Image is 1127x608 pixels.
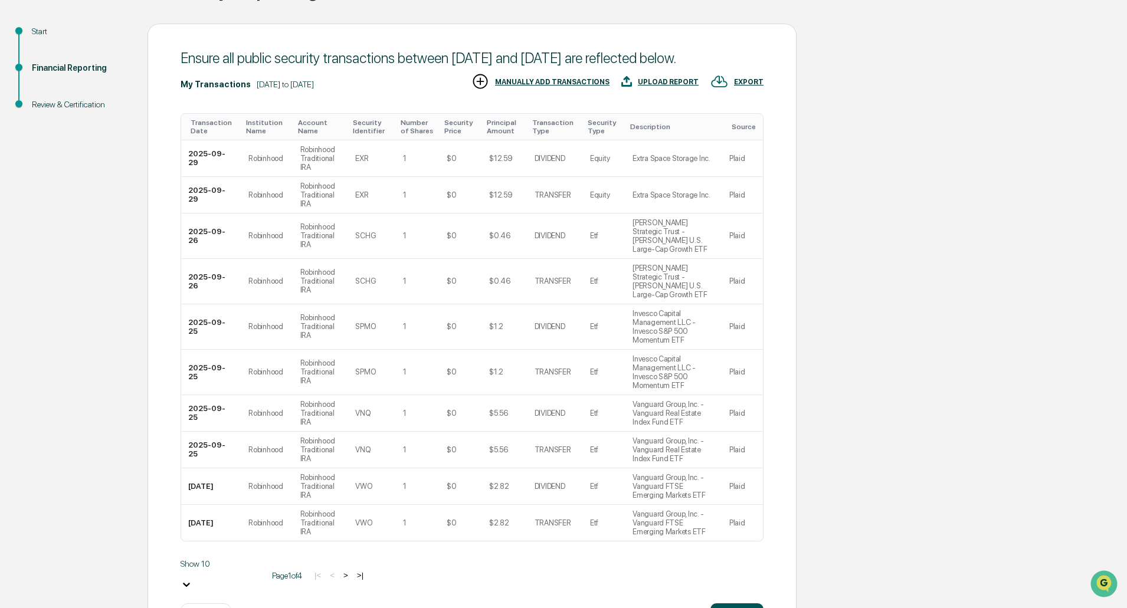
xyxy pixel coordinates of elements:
[248,445,283,454] div: Robinhood
[191,119,237,135] div: Toggle SortBy
[355,518,372,527] div: VWO
[181,140,241,177] td: 2025-09-29
[7,144,81,165] a: 🖐️Preclearance
[535,482,565,491] div: DIVIDEND
[403,322,407,331] div: 1
[40,102,149,111] div: We're available if you need us!
[590,322,598,331] div: Etf
[403,518,407,527] div: 1
[633,190,710,199] div: Extra Space Storage Inc.
[590,190,610,199] div: Equity
[590,445,598,454] div: Etf
[590,518,598,527] div: Etf
[489,154,512,163] div: $12.59
[181,50,764,67] div: Ensure all public security transactions between [DATE] and [DATE] are reflected below.
[355,277,376,285] div: SCHG
[355,409,371,418] div: VNQ
[340,570,352,580] button: >
[633,510,715,536] div: Vanguard Group, Inc. - Vanguard FTSE Emerging Markets ETF
[293,505,349,541] td: Robinhood Traditional IRA
[248,190,283,199] div: Robinhood
[248,409,283,418] div: Robinhood
[633,473,715,499] div: Vanguard Group, Inc. - Vanguard FTSE Emerging Markets ETF
[532,119,578,135] div: Toggle SortBy
[97,149,146,160] span: Attestations
[590,409,598,418] div: Etf
[489,445,508,454] div: $5.56
[489,190,512,199] div: $12.59
[248,322,283,331] div: Robinhood
[630,123,718,131] div: Toggle SortBy
[489,231,510,240] div: $0.46
[444,119,477,135] div: Toggle SortBy
[12,150,21,159] div: 🖐️
[7,166,79,188] a: 🔎Data Lookup
[32,62,129,74] div: Financial Reporting
[447,445,456,454] div: $0
[590,277,598,285] div: Etf
[447,277,456,285] div: $0
[403,231,407,240] div: 1
[633,309,715,344] div: Invesco Capital Management LLC - Invesco S&P 500 Momentum ETF
[447,154,456,163] div: $0
[722,304,763,350] td: Plaid
[447,190,456,199] div: $0
[722,350,763,395] td: Plaid
[734,78,764,86] div: EXPORT
[489,277,510,285] div: $0.46
[293,304,349,350] td: Robinhood Traditional IRA
[732,123,758,131] div: Toggle SortBy
[272,571,302,580] span: Page 1 of 4
[355,367,376,376] div: SPMO
[355,190,368,199] div: EXR
[588,119,621,135] div: Toggle SortBy
[447,367,456,376] div: $0
[590,482,598,491] div: Etf
[355,154,368,163] div: EXR
[489,482,509,491] div: $2.82
[710,73,728,90] img: EXPORT
[40,90,194,102] div: Start new chat
[722,213,763,259] td: Plaid
[181,80,251,89] div: My Transactions
[722,505,763,541] td: Plaid
[355,482,372,491] div: VWO
[633,218,715,254] div: [PERSON_NAME] Strategic Trust - [PERSON_NAME] U.S. Large-Cap Growth ETF
[248,518,283,527] div: Robinhood
[257,80,314,89] div: [DATE] to [DATE]
[535,367,571,376] div: TRANSFER
[181,559,263,568] div: Show 10
[447,482,456,491] div: $0
[535,231,565,240] div: DIVIDEND
[471,73,489,90] img: MANUALLY ADD TRANSACTIONS
[633,154,710,163] div: Extra Space Storage Inc.
[181,468,241,505] td: [DATE]
[181,304,241,350] td: 2025-09-25
[293,432,349,468] td: Robinhood Traditional IRA
[447,231,456,240] div: $0
[24,149,76,160] span: Preclearance
[181,213,241,259] td: 2025-09-26
[311,570,325,580] button: |<
[355,231,376,240] div: SCHG
[722,259,763,304] td: Plaid
[535,445,571,454] div: TRANSFER
[1089,569,1121,601] iframe: Open customer support
[403,445,407,454] div: 1
[12,25,215,44] p: How can we help?
[633,264,715,299] div: [PERSON_NAME] Strategic Trust - [PERSON_NAME] U.S. Large-Cap Growth ETF
[293,213,349,259] td: Robinhood Traditional IRA
[447,409,456,418] div: $0
[633,354,715,390] div: Invesco Capital Management LLC - Invesco S&P 500 Momentum ETF
[590,231,598,240] div: Etf
[181,259,241,304] td: 2025-09-26
[248,154,283,163] div: Robinhood
[32,98,129,111] div: Review & Certification
[12,172,21,182] div: 🔎
[298,119,344,135] div: Toggle SortBy
[355,322,376,331] div: SPMO
[722,140,763,177] td: Plaid
[722,177,763,213] td: Plaid
[633,436,715,463] div: Vanguard Group, Inc. - Vanguard Real Estate Index Fund ETF
[293,177,349,213] td: Robinhood Traditional IRA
